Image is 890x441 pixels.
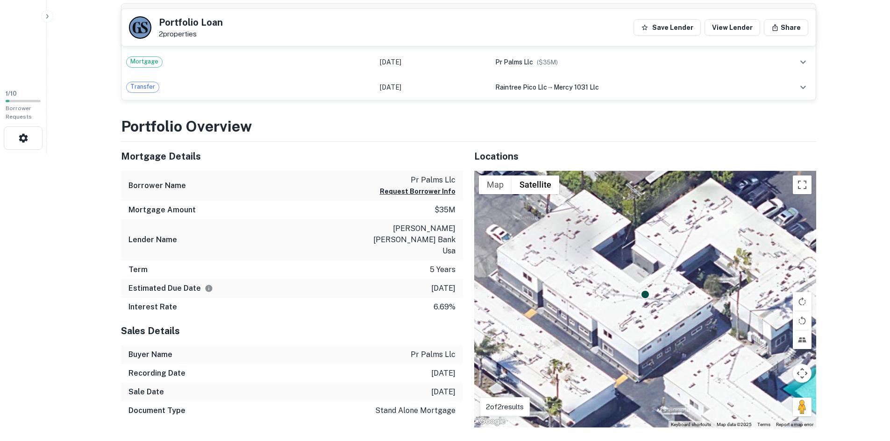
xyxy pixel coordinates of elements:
[375,405,456,416] p: stand alone mortgage
[477,415,507,427] img: Google
[776,422,813,427] a: Report a map error
[431,283,456,294] p: [DATE]
[793,364,812,383] button: Map camera controls
[431,386,456,398] p: [DATE]
[380,175,456,186] p: pr palms llc
[128,180,186,191] h6: Borrower Name
[375,49,491,75] td: [DATE]
[793,330,812,349] button: Tilt map
[434,204,456,216] p: $35m
[128,368,185,379] h6: Recording Date
[159,18,223,27] h5: Portfolio Loan
[495,82,752,92] div: →
[795,79,811,95] button: expand row
[6,105,32,120] span: Borrower Requests
[474,149,816,163] h5: Locations
[121,149,463,163] h5: Mortgage Details
[431,368,456,379] p: [DATE]
[127,82,159,91] span: Transfer
[128,405,185,416] h6: Document Type
[793,175,812,194] button: Toggle fullscreen view
[121,324,463,338] h5: Sales Details
[537,59,558,66] span: ($ 35M )
[128,204,196,216] h6: Mortgage Amount
[477,415,507,427] a: Open this area in Google Maps (opens a new window)
[434,301,456,313] p: 6.69%
[430,264,456,275] p: 5 years
[634,19,701,36] button: Save Lender
[757,422,770,427] a: Terms (opens in new tab)
[128,386,164,398] h6: Sale Date
[128,283,213,294] h6: Estimated Due Date
[705,19,760,36] a: View Lender
[764,19,808,36] button: Share
[371,223,456,257] p: [PERSON_NAME] [PERSON_NAME] bank usa
[127,57,162,66] span: Mortgage
[159,30,223,38] p: 2 properties
[375,75,491,100] td: [DATE]
[128,234,177,245] h6: Lender Name
[121,115,816,138] h3: Portfolio Overview
[411,349,456,360] p: pr palms llc
[205,284,213,293] svg: Estimate is based on a standard schedule for this type of loan.
[128,264,148,275] h6: Term
[512,175,559,194] button: Show satellite imagery
[128,301,177,313] h6: Interest Rate
[717,422,752,427] span: Map data ©2025
[495,84,547,91] span: raintree pico llc
[6,90,17,97] span: 1 / 10
[491,4,756,24] th: Summary
[843,366,890,411] iframe: Chat Widget
[380,186,456,197] button: Request Borrower Info
[495,58,533,66] span: pr palms llc
[793,292,812,311] button: Rotate map clockwise
[121,4,375,24] th: Type
[128,349,172,360] h6: Buyer Name
[479,175,512,194] button: Show street map
[671,421,711,428] button: Keyboard shortcuts
[793,398,812,416] button: Drag Pegman onto the map to open Street View
[486,401,524,413] p: 2 of 2 results
[795,54,811,70] button: expand row
[793,311,812,330] button: Rotate map counterclockwise
[375,4,491,24] th: Record Date
[554,84,599,91] span: mercy 1031 llc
